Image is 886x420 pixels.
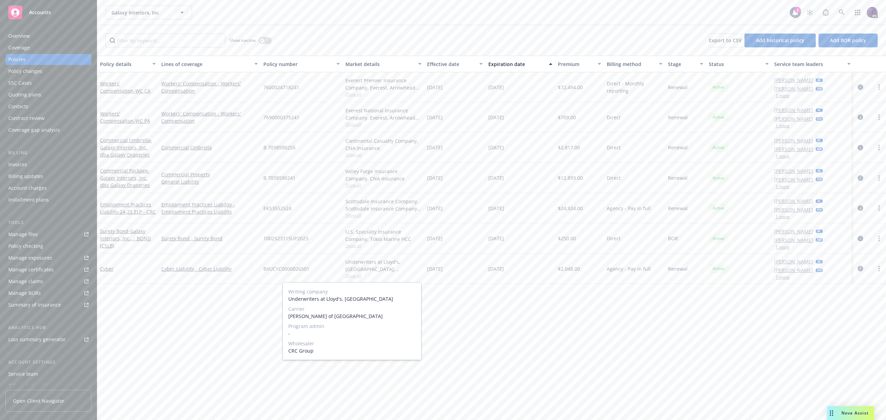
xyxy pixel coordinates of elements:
span: B 7038590241 [263,174,296,181]
div: Market details [345,60,414,68]
div: Service team [8,368,38,380]
button: Galaxy Interiors, Inc [106,6,192,19]
a: Policies [6,54,91,65]
a: Workers' Compensation [100,110,150,124]
span: Agency - Pay in full [607,265,651,272]
span: Active [712,175,725,181]
div: Manage files [8,229,38,240]
button: Export to CSV [709,34,742,47]
a: [PERSON_NAME] [774,106,813,114]
span: $72,494.00 [558,84,583,91]
div: Invoices [8,159,27,170]
span: [DATE] [427,114,443,121]
button: Policy number [261,56,342,72]
a: Workers' Compensation - Workers' Compensation [161,110,258,124]
div: Manage certificates [8,264,54,275]
a: [PERSON_NAME] [774,137,813,144]
a: Search [835,6,849,19]
span: Carrier [288,305,416,312]
a: Manage exposures [6,252,91,263]
a: more [875,113,883,121]
span: Renewal [668,265,688,272]
a: more [875,174,883,182]
span: Renewal [668,84,688,91]
div: Scottsdale Insurance Company, Scottsdale Insurance Company (Nationwide), CRC Group [345,198,422,212]
div: Manage claims [8,276,43,287]
span: [DATE] [427,235,443,242]
input: Filter by keyword... [106,34,225,47]
span: $12,893.00 [558,174,583,181]
a: circleInformation [856,83,865,91]
span: EKS3552524 [263,205,291,212]
a: more [875,234,883,243]
img: photo [867,7,878,18]
div: Contacts [8,101,28,112]
a: Billing updates [6,171,91,182]
div: 1 [795,7,801,13]
button: 1 more [776,154,789,158]
a: [PERSON_NAME] [774,197,813,205]
span: - Galaxy Interiors, Inc., - BOND (CSLB) [100,228,151,249]
button: 1 more [776,94,789,98]
a: circleInformation [856,174,865,182]
div: Account charges [8,183,47,194]
a: Policy changes [6,66,91,77]
a: Workers' Compensation - Workers' Compensation [161,80,258,94]
a: Quoting plans [6,89,91,100]
div: Analytics hub [6,324,91,331]
div: U.S. Specialty Insurance Company, Tokio Marine HCC [345,228,422,243]
span: Wholesaler [288,340,416,347]
a: [PERSON_NAME] [774,236,813,244]
span: Underwriters at Lloyd's, [GEOGRAPHIC_DATA] [288,295,416,302]
span: Show all [345,212,422,218]
button: Nova Assist [827,406,874,420]
a: Stop snowing [803,6,817,19]
div: SSC Cases [8,77,32,88]
div: Premium [558,60,594,68]
span: Writing company [288,288,416,295]
a: Workers' Compensation [100,80,151,94]
span: Program admin [288,323,416,330]
span: - WC PA [134,118,150,124]
div: Billing updates [8,171,43,182]
div: Tools [6,219,91,226]
span: [DATE] [427,144,443,151]
span: B 7038590255 [263,144,296,151]
span: Agency - Pay in full [607,205,651,212]
div: Status [709,60,761,68]
span: Show inactive [229,37,256,43]
a: Policy checking [6,241,91,252]
div: Quoting plans [8,89,41,100]
span: Add historical policy [756,37,804,44]
span: [DATE] [488,114,504,121]
a: more [875,83,883,91]
span: Renewal [668,144,688,151]
span: Active [712,235,725,242]
button: 1 more [776,124,789,128]
div: Policy changes [8,66,42,77]
a: Cyber [100,265,114,272]
span: Show all [345,152,422,158]
span: Active [712,205,725,211]
a: [PERSON_NAME] [774,76,813,84]
div: Account settings [6,359,91,366]
div: Stage [668,60,696,68]
div: Service team leaders [774,60,843,68]
a: more [875,264,883,273]
button: Premium [555,56,604,72]
button: Effective date [424,56,486,72]
a: circleInformation [856,264,865,273]
a: Employment Practices Liability [100,201,156,215]
a: Manage BORs [6,288,91,299]
div: Policy number [263,60,332,68]
span: Active [712,144,725,151]
span: [DATE] [488,144,504,151]
div: Installment plans [8,194,49,205]
a: General Liability [161,178,258,185]
span: Nova Assist [841,410,869,416]
div: Policy checking [8,241,43,252]
a: [PERSON_NAME] [774,176,813,183]
button: Policy details [97,56,159,72]
a: Installment plans [6,194,91,205]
